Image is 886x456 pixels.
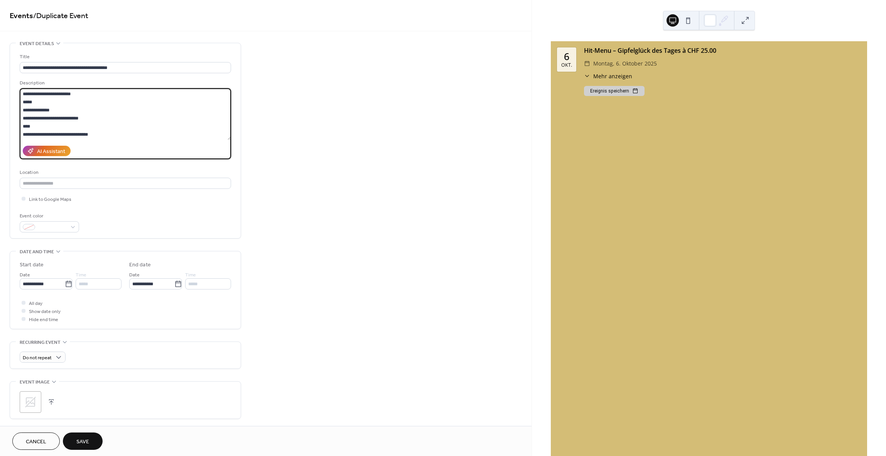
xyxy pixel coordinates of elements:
[76,438,89,446] span: Save
[593,59,657,68] span: Montag, 6. Oktober 2025
[20,378,50,386] span: Event image
[129,261,151,269] div: End date
[20,168,230,177] div: Location
[584,59,590,68] div: ​
[20,212,78,220] div: Event color
[10,8,33,24] a: Events
[584,72,632,80] button: ​Mehr anzeigen
[20,271,30,279] span: Date
[29,308,61,316] span: Show date only
[23,146,71,156] button: AI Assistant
[564,52,569,61] div: 6
[37,148,65,156] div: AI Assistant
[129,271,140,279] span: Date
[20,261,44,269] div: Start date
[26,438,46,446] span: Cancel
[185,271,196,279] span: Time
[584,86,645,96] button: Ereignis speichern
[76,271,86,279] span: Time
[23,353,52,362] span: Do not repeat
[29,195,71,204] span: Link to Google Maps
[584,72,590,80] div: ​
[20,248,54,256] span: Date and time
[63,432,103,450] button: Save
[20,79,230,87] div: Description
[12,432,60,450] button: Cancel
[20,53,230,61] div: Title
[29,316,58,324] span: Hide end time
[33,8,88,24] span: / Duplicate Event
[584,46,861,55] div: Hit-Menu – Gipfelglück des Tages à CHF 25.00
[20,391,41,413] div: ;
[561,63,572,68] div: Okt.
[20,40,54,48] span: Event details
[593,72,632,80] span: Mehr anzeigen
[20,338,61,347] span: Recurring event
[29,300,42,308] span: All day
